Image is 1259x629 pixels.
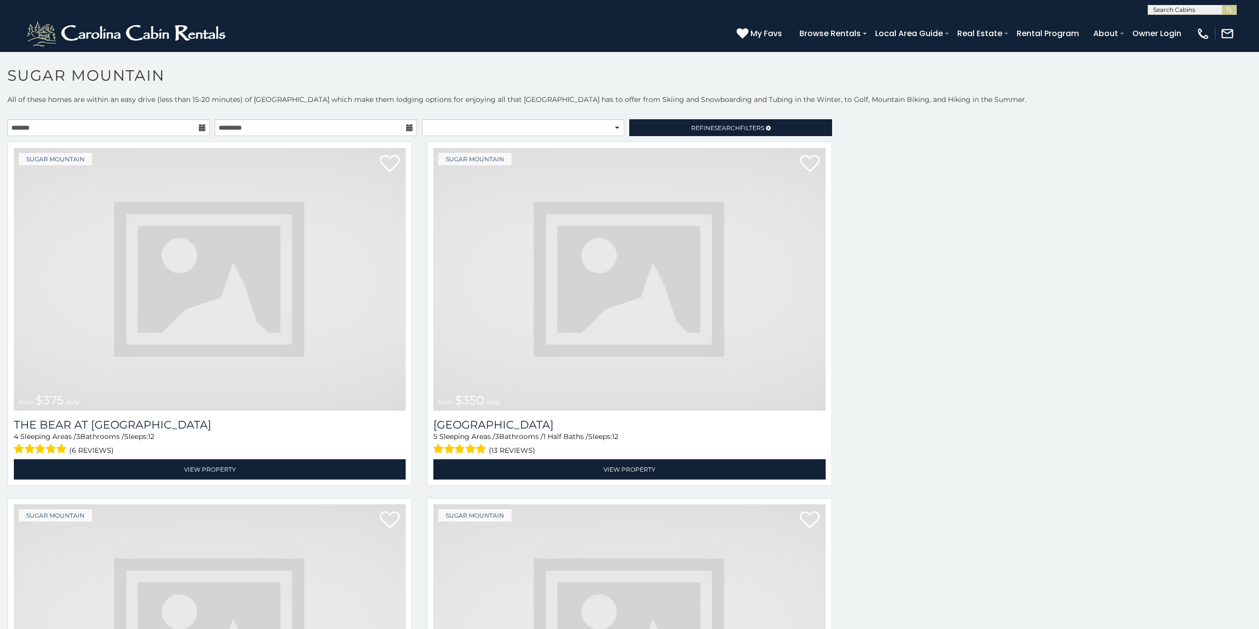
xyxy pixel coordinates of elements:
a: Add to favorites [380,154,400,175]
a: View Property [433,459,825,480]
a: View Property [14,459,406,480]
span: Search [714,124,740,132]
span: Refine Filters [691,124,764,132]
div: Sleeping Areas / Bathrooms / Sleeps: [433,432,825,457]
a: The Bear At [GEOGRAPHIC_DATA] [14,418,406,432]
a: About [1088,25,1123,42]
span: 3 [76,432,80,441]
span: 12 [148,432,154,441]
span: 3 [495,432,499,441]
h3: The Bear At Sugar Mountain [14,418,406,432]
a: My Favs [737,27,785,40]
a: from $350 daily [433,148,825,411]
span: (13 reviews) [489,444,535,457]
span: My Favs [750,27,782,40]
div: Sleeping Areas / Bathrooms / Sleeps: [14,432,406,457]
a: Browse Rentals [794,25,866,42]
a: Add to favorites [380,510,400,531]
img: dummy-image.jpg [14,148,406,411]
span: $350 [455,393,484,407]
a: RefineSearchFilters [629,119,832,136]
img: dummy-image.jpg [433,148,825,411]
a: from $375 daily [14,148,406,411]
a: Sugar Mountain [19,509,92,522]
a: Real Estate [952,25,1007,42]
a: Rental Program [1012,25,1084,42]
span: daily [486,398,500,406]
a: Sugar Mountain [438,509,512,522]
a: Add to favorites [800,510,820,531]
a: Sugar Mountain [19,153,92,165]
a: [GEOGRAPHIC_DATA] [433,418,825,432]
span: $375 [36,393,64,407]
img: mail-regular-white.png [1220,27,1234,41]
span: 5 [433,432,437,441]
span: 1 Half Baths / [543,432,588,441]
img: White-1-2.png [25,19,230,48]
span: 4 [14,432,18,441]
span: (6 reviews) [69,444,114,457]
a: Local Area Guide [870,25,948,42]
span: from [19,398,34,406]
span: from [438,398,453,406]
img: phone-regular-white.png [1196,27,1210,41]
span: 12 [612,432,618,441]
h3: Grouse Moor Lodge [433,418,825,432]
a: Sugar Mountain [438,153,512,165]
span: daily [66,398,80,406]
a: Owner Login [1127,25,1186,42]
a: Add to favorites [800,154,820,175]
